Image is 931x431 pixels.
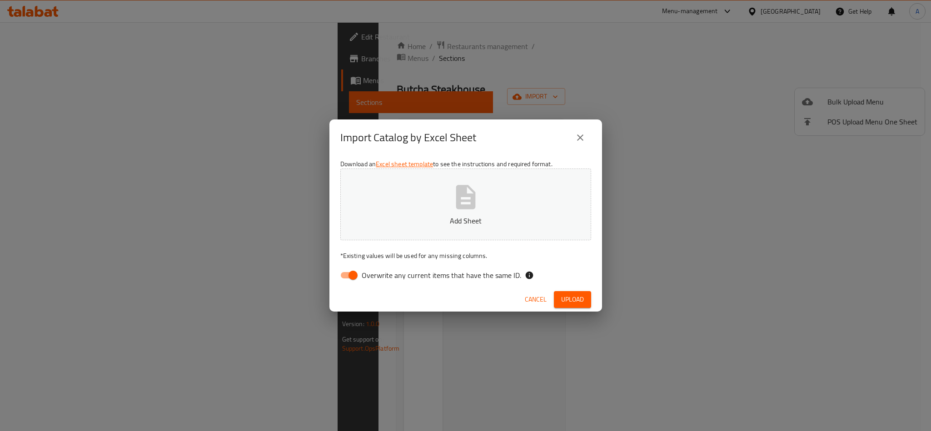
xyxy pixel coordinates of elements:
div: Download an to see the instructions and required format. [329,156,602,287]
button: Upload [554,291,591,308]
a: Excel sheet template [376,158,433,170]
h2: Import Catalog by Excel Sheet [340,130,476,145]
span: Upload [561,294,584,305]
button: close [569,127,591,149]
span: Overwrite any current items that have the same ID. [362,270,521,281]
span: Cancel [525,294,547,305]
button: Cancel [521,291,550,308]
p: Existing values will be used for any missing columns. [340,251,591,260]
button: Add Sheet [340,168,591,240]
svg: If the overwrite option isn't selected, then the items that match an existing ID will be ignored ... [525,271,534,280]
p: Add Sheet [354,215,577,226]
